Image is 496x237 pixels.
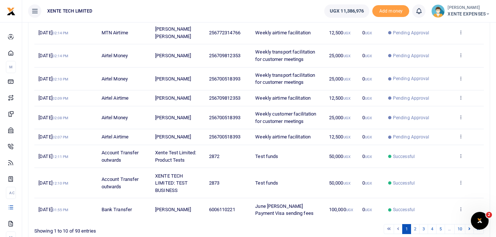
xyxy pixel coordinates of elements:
[419,224,428,234] a: 3
[365,135,372,139] small: UGX
[38,207,68,212] span: [DATE]
[362,207,372,212] span: 0
[362,76,372,82] span: 0
[52,96,69,100] small: 02:09 PM
[44,8,95,14] span: XENTE TECH LIMITED
[362,30,372,35] span: 0
[321,4,372,18] li: Wallet ballance
[102,76,128,82] span: Airtel Money
[38,30,68,35] span: [DATE]
[38,154,68,159] span: [DATE]
[343,77,350,81] small: UGX
[329,154,350,159] span: 50,000
[209,76,240,82] span: 256700518393
[393,30,430,36] span: Pending Approval
[255,154,278,159] span: Test funds
[255,111,316,124] span: Weekly customer facilitation for customer meetings
[362,180,372,186] span: 0
[6,61,16,73] li: M
[372,5,409,17] span: Add money
[102,176,139,189] span: Account Transfer outwards
[471,212,489,230] iframe: Intercom live chat
[486,212,492,218] span: 2
[102,150,139,163] span: Account Transfer outwards
[411,224,420,234] a: 2
[52,208,69,212] small: 01:55 PM
[431,4,490,18] a: profile-user [PERSON_NAME] XENTE EXPENSES
[329,180,350,186] span: 50,000
[102,134,129,140] span: Airtel Airtime
[102,115,128,120] span: Airtel Money
[436,224,445,234] a: 5
[454,224,465,234] a: 10
[38,134,68,140] span: [DATE]
[209,95,240,101] span: 256709812353
[428,224,437,234] a: 4
[52,54,69,58] small: 02:14 PM
[330,7,364,15] span: UGX 11,386,976
[255,203,314,216] span: June [PERSON_NAME] Payment Visa sending fees
[448,5,490,11] small: [PERSON_NAME]
[209,180,219,186] span: 2873
[393,114,430,121] span: Pending Approval
[155,207,191,212] span: [PERSON_NAME]
[362,95,372,101] span: 0
[402,224,411,234] a: 1
[343,135,350,139] small: UGX
[324,4,369,18] a: UGX 11,386,976
[52,181,69,185] small: 12:10 PM
[393,75,430,82] span: Pending Approval
[102,53,128,58] span: Airtel Money
[393,153,415,160] span: Successful
[52,155,69,159] small: 12:11 PM
[393,95,430,102] span: Pending Approval
[255,72,315,85] span: Weekly transport facilitation for customer meetings
[343,155,350,159] small: UGX
[329,95,350,101] span: 12,500
[346,208,353,212] small: UGX
[52,31,69,35] small: 02:14 PM
[365,31,372,35] small: UGX
[255,49,315,62] span: Weekly transport facilitation for customer meetings
[343,31,350,35] small: UGX
[34,223,219,235] div: Showing 1 to 10 of 93 entries
[448,11,490,17] span: XENTE EXPENSES
[38,115,68,120] span: [DATE]
[52,116,69,120] small: 02:08 PM
[329,207,353,212] span: 100,000
[102,30,128,35] span: MTN Airtime
[7,7,16,16] img: logo-small
[7,8,16,14] a: logo-small logo-large logo-large
[155,26,191,39] span: [PERSON_NAME] [PERSON_NAME]
[6,187,16,199] li: Ac
[209,53,240,58] span: 256709812353
[155,115,191,120] span: [PERSON_NAME]
[365,54,372,58] small: UGX
[302,229,310,237] button: Close
[343,116,350,120] small: UGX
[155,173,188,193] span: XENTE TECH LIMITED: TEST BUSINESS
[255,180,278,186] span: Test funds
[362,115,372,120] span: 0
[329,115,350,120] span: 25,000
[209,115,240,120] span: 256700518393
[255,30,311,35] span: Weekly airtime facilitation
[343,54,350,58] small: UGX
[38,53,68,58] span: [DATE]
[38,95,68,101] span: [DATE]
[155,95,191,101] span: [PERSON_NAME]
[393,180,415,186] span: Successful
[393,52,430,59] span: Pending Approval
[343,96,350,100] small: UGX
[209,207,235,212] span: 6006110221
[372,5,409,17] li: Toup your wallet
[155,134,191,140] span: [PERSON_NAME]
[343,181,350,185] small: UGX
[52,135,69,139] small: 02:07 PM
[209,134,240,140] span: 256700518393
[102,207,132,212] span: Bank Transfer
[329,30,350,35] span: 12,500
[365,96,372,100] small: UGX
[255,95,311,101] span: Weekly airtime facilitation
[431,4,445,18] img: profile-user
